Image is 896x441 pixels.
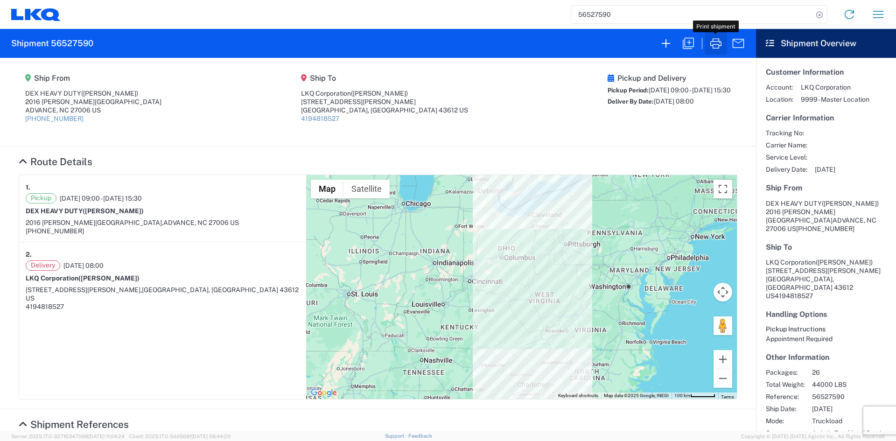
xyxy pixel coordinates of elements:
[311,180,343,198] button: Show street map
[26,182,30,193] strong: 1.
[26,274,140,282] strong: LKQ Corporation
[766,417,805,425] span: Mode:
[25,106,161,114] div: ADVANCE, NC 27006 US
[766,325,886,333] h6: Pickup Instructions
[608,98,654,105] span: Deliver By Date:
[25,74,161,83] h5: Ship From
[801,83,869,91] span: LKQ Corporation
[816,259,873,266] span: ([PERSON_NAME])
[714,283,732,301] button: Map camera controls
[308,387,339,399] a: Open this area in Google Maps (opens a new window)
[19,156,92,168] a: Hide Details
[11,38,93,49] h2: Shipment 56527590
[766,258,886,300] address: [GEOGRAPHIC_DATA], [GEOGRAPHIC_DATA] 43612 US
[26,286,142,294] span: [STREET_ADDRESS][PERSON_NAME],
[766,429,805,437] span: Creator:
[766,199,886,233] address: ADVANCE, NC 27006 US
[649,86,731,94] span: [DATE] 09:00 - [DATE] 15:30
[766,335,886,343] div: Appointment Required
[812,417,892,425] span: Truckload
[812,392,892,401] span: 56527590
[812,380,892,389] span: 44000 LBS
[78,274,140,282] span: ([PERSON_NAME])
[26,302,300,311] div: 4194818527
[60,194,142,203] span: [DATE] 09:00 - [DATE] 15:30
[301,115,339,122] a: 4194818527
[756,29,896,58] header: Shipment Overview
[766,183,886,192] h5: Ship From
[191,434,231,439] span: [DATE] 08:44:20
[129,434,231,439] span: Client: 2025.17.0-5dd568f
[766,83,793,91] span: Account:
[766,113,886,122] h5: Carrier Information
[25,98,161,106] div: 2016 [PERSON_NAME][GEOGRAPHIC_DATA]
[766,208,835,224] span: 2016 [PERSON_NAME][GEOGRAPHIC_DATA]
[766,405,805,413] span: Ship Date:
[608,74,731,83] h5: Pickup and Delivery
[25,89,161,98] div: DEX HEAVY DUTY
[63,261,104,270] span: [DATE] 08:00
[26,249,32,260] strong: 2.
[19,419,129,430] a: Hide Details
[26,193,56,203] span: Pickup
[766,310,886,319] h5: Handling Options
[775,292,813,300] span: 4194818527
[26,260,60,271] span: Delivery
[721,394,734,399] a: Terms
[301,89,468,98] div: LKQ Corporation
[766,353,886,362] h5: Other Information
[608,87,649,94] span: Pickup Period:
[766,368,805,377] span: Packages:
[766,153,807,161] span: Service Level:
[654,98,694,105] span: [DATE] 08:00
[714,316,732,335] button: Drag Pegman onto the map to open Street View
[766,129,807,137] span: Tracking No:
[812,405,892,413] span: [DATE]
[26,227,300,235] div: [PHONE_NUMBER]
[674,393,690,398] span: 100 km
[26,286,299,302] span: [GEOGRAPHIC_DATA], [GEOGRAPHIC_DATA] 43612 US
[801,95,869,104] span: 9999 - Master Location
[83,207,144,215] span: ([PERSON_NAME])
[301,106,468,114] div: [GEOGRAPHIC_DATA], [GEOGRAPHIC_DATA] 43612 US
[766,243,886,252] h5: Ship To
[766,392,805,401] span: Reference:
[815,165,835,174] span: [DATE]
[11,434,125,439] span: Server: 2025.17.0-327f6347098
[766,380,805,389] span: Total Weight:
[301,74,468,83] h5: Ship To
[301,98,468,106] div: [STREET_ADDRESS][PERSON_NAME]
[766,259,881,274] span: LKQ Corporation [STREET_ADDRESS][PERSON_NAME]
[672,392,718,399] button: Map Scale: 100 km per 50 pixels
[714,350,732,369] button: Zoom in
[26,219,163,226] span: 2016 [PERSON_NAME][GEOGRAPHIC_DATA],
[766,68,886,77] h5: Customer Information
[766,141,807,149] span: Carrier Name:
[26,207,144,215] strong: DEX HEAVY DUTY
[408,433,432,439] a: Feedback
[88,434,125,439] span: [DATE] 11:04:24
[766,165,807,174] span: Delivery Date:
[812,368,892,377] span: 26
[25,115,84,122] a: [PHONE_NUMBER]
[604,393,669,398] span: Map data ©2025 Google, INEGI
[822,200,879,207] span: ([PERSON_NAME])
[796,225,854,232] span: [PHONE_NUMBER]
[558,392,598,399] button: Keyboard shortcuts
[571,6,813,23] input: Shipment, tracking or reference number
[766,200,822,207] span: DEX HEAVY DUTY
[812,429,892,437] span: Agistix Truckload Services
[741,432,885,441] span: Copyright © [DATE]-[DATE] Agistix Inc., All Rights Reserved
[343,180,390,198] button: Show satellite imagery
[385,433,408,439] a: Support
[351,90,408,97] span: ([PERSON_NAME])
[714,369,732,388] button: Zoom out
[308,387,339,399] img: Google
[714,180,732,198] button: Toggle fullscreen view
[163,219,239,226] span: ADVANCE, NC 27006 US
[81,90,138,97] span: ([PERSON_NAME])
[766,95,793,104] span: Location:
